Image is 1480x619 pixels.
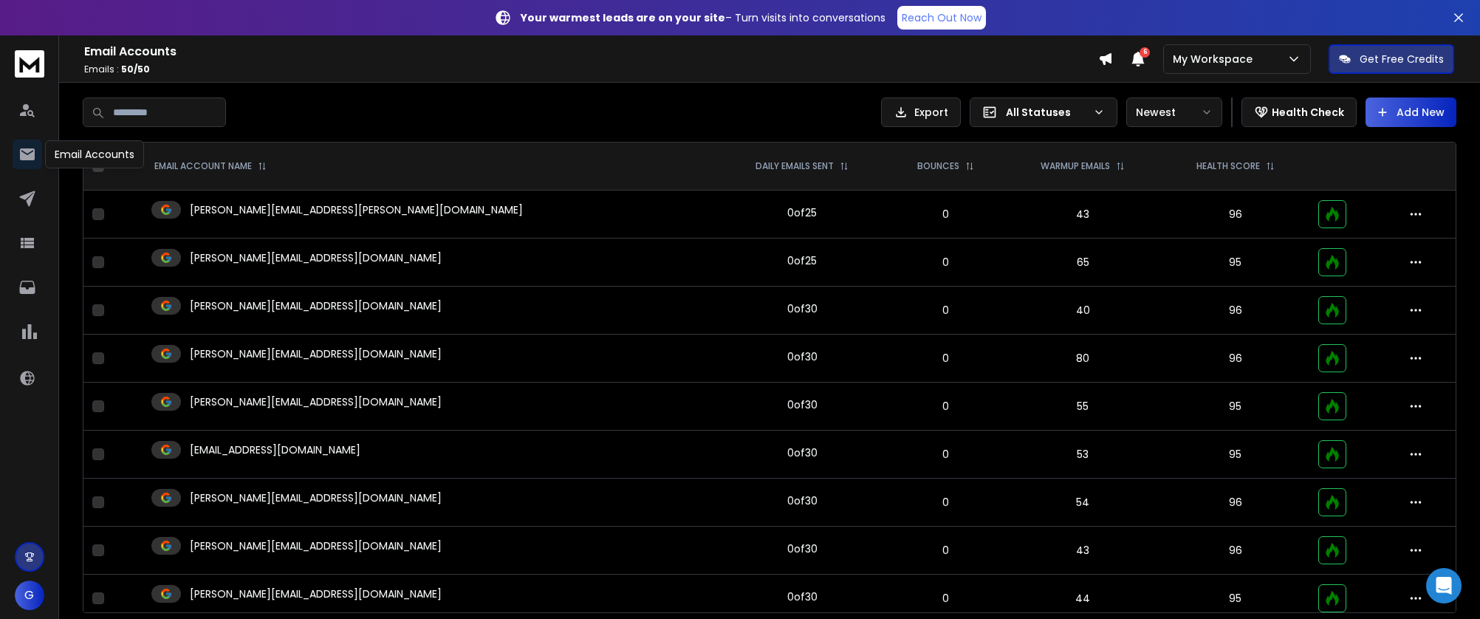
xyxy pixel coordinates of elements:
[1006,105,1087,120] p: All Statuses
[787,205,817,220] div: 0 of 25
[787,349,818,364] div: 0 of 30
[1161,335,1309,383] td: 96
[121,63,150,75] span: 50 / 50
[1360,52,1444,66] p: Get Free Credits
[1161,239,1309,287] td: 95
[917,160,959,172] p: BOUNCES
[1004,431,1161,479] td: 53
[1004,287,1161,335] td: 40
[1161,479,1309,527] td: 96
[45,140,144,168] div: Email Accounts
[521,10,725,25] strong: Your warmest leads are on your site
[787,253,817,268] div: 0 of 25
[756,160,834,172] p: DAILY EMAILS SENT
[896,303,996,318] p: 0
[15,581,44,610] button: G
[1161,527,1309,575] td: 96
[1241,98,1357,127] button: Health Check
[896,543,996,558] p: 0
[1173,52,1258,66] p: My Workspace
[1004,239,1161,287] td: 65
[190,538,442,553] p: [PERSON_NAME][EMAIL_ADDRESS][DOMAIN_NAME]
[84,43,1098,61] h1: Email Accounts
[1161,287,1309,335] td: 96
[896,447,996,462] p: 0
[787,445,818,460] div: 0 of 30
[896,207,996,222] p: 0
[896,591,996,606] p: 0
[1161,383,1309,431] td: 95
[190,394,442,409] p: [PERSON_NAME][EMAIL_ADDRESS][DOMAIN_NAME]
[1004,335,1161,383] td: 80
[190,442,360,457] p: [EMAIL_ADDRESS][DOMAIN_NAME]
[84,64,1098,75] p: Emails :
[1126,98,1222,127] button: Newest
[787,301,818,316] div: 0 of 30
[896,255,996,270] p: 0
[787,589,818,604] div: 0 of 30
[902,10,981,25] p: Reach Out Now
[1004,191,1161,239] td: 43
[190,586,442,601] p: [PERSON_NAME][EMAIL_ADDRESS][DOMAIN_NAME]
[190,298,442,313] p: [PERSON_NAME][EMAIL_ADDRESS][DOMAIN_NAME]
[521,10,885,25] p: – Turn visits into conversations
[1426,568,1462,603] div: Open Intercom Messenger
[1272,105,1344,120] p: Health Check
[190,346,442,361] p: [PERSON_NAME][EMAIL_ADDRESS][DOMAIN_NAME]
[787,493,818,508] div: 0 of 30
[15,50,44,78] img: logo
[190,490,442,505] p: [PERSON_NAME][EMAIL_ADDRESS][DOMAIN_NAME]
[896,495,996,510] p: 0
[881,98,961,127] button: Export
[1196,160,1260,172] p: HEALTH SCORE
[1161,191,1309,239] td: 96
[1004,383,1161,431] td: 55
[1041,160,1110,172] p: WARMUP EMAILS
[1329,44,1454,74] button: Get Free Credits
[896,399,996,414] p: 0
[154,160,267,172] div: EMAIL ACCOUNT NAME
[897,6,986,30] a: Reach Out Now
[1004,527,1161,575] td: 43
[1366,98,1456,127] button: Add New
[1140,47,1150,58] span: 6
[1004,479,1161,527] td: 54
[190,250,442,265] p: [PERSON_NAME][EMAIL_ADDRESS][DOMAIN_NAME]
[787,397,818,412] div: 0 of 30
[896,351,996,366] p: 0
[1161,431,1309,479] td: 95
[190,202,523,217] p: [PERSON_NAME][EMAIL_ADDRESS][PERSON_NAME][DOMAIN_NAME]
[787,541,818,556] div: 0 of 30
